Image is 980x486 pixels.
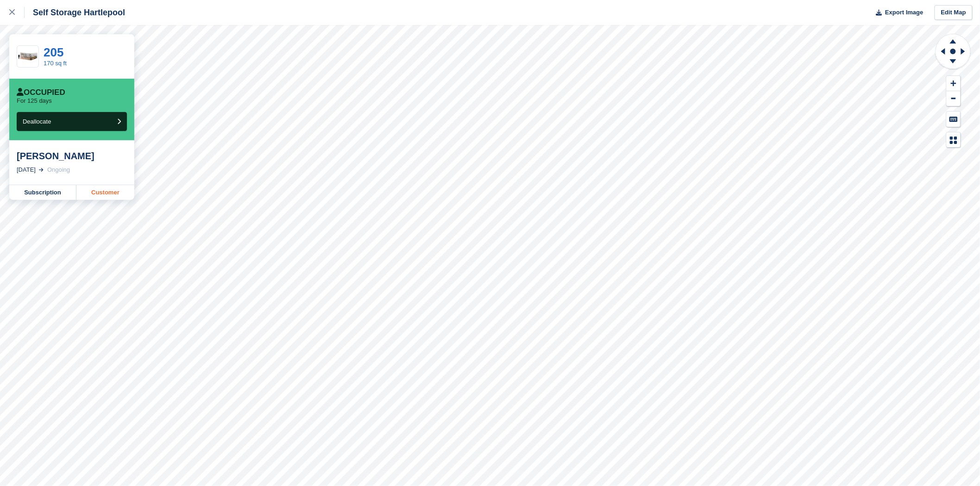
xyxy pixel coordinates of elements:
[17,165,36,174] div: [DATE]
[885,8,923,17] span: Export Image
[17,49,38,65] img: 300-sqft-unit.jpg
[947,76,961,91] button: Zoom In
[23,118,51,125] span: Deallocate
[25,7,125,18] div: Self Storage Hartlepool
[947,112,961,127] button: Keyboard Shortcuts
[935,5,973,20] a: Edit Map
[44,60,67,67] a: 170 sq ft
[9,185,76,200] a: Subscription
[17,88,65,97] div: Occupied
[871,5,923,20] button: Export Image
[17,112,127,131] button: Deallocate
[947,132,961,148] button: Map Legend
[17,150,127,162] div: [PERSON_NAME]
[47,165,70,174] div: Ongoing
[39,168,44,172] img: arrow-right-light-icn-cde0832a797a2874e46488d9cf13f60e5c3a73dbe684e267c42b8395dfbc2abf.svg
[44,45,63,59] a: 205
[17,97,52,105] p: For 125 days
[76,185,134,200] a: Customer
[947,91,961,106] button: Zoom Out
